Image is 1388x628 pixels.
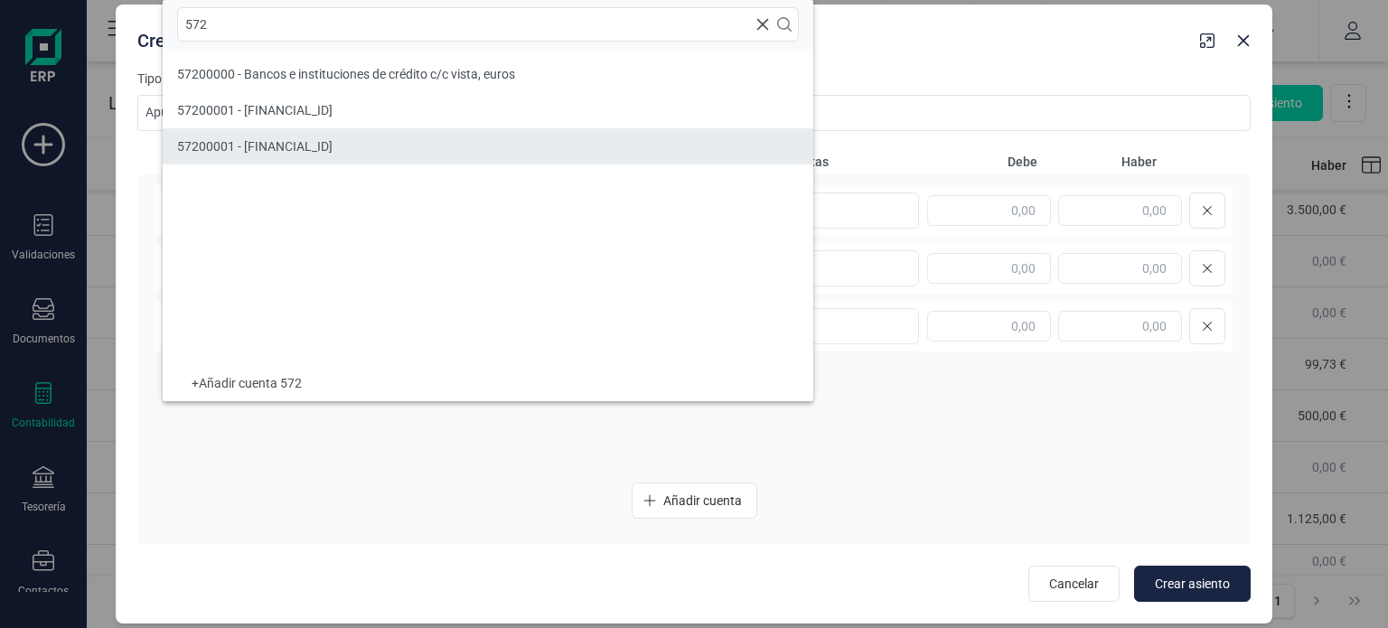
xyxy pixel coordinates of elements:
input: Buscar cuenta contable [177,7,799,42]
span: Debe [925,153,1037,171]
span: Apunte [138,96,391,130]
svg: Clear [755,17,770,32]
input: 0,00 [1058,253,1182,284]
span: 57200001 - [FINANCIAL_ID] [177,139,333,154]
li: 57200000 - Bancos e instituciones de crédito c/c vista, euros [163,56,813,92]
label: Notas [643,70,1251,88]
span: Añadir cuenta [663,492,742,510]
input: 0,00 [927,253,1051,284]
input: 0,00 [927,311,1051,342]
button: Close [1229,26,1258,55]
span: 57200001 - [FINANCIAL_ID] [177,103,333,117]
button: Crear asiento [1134,566,1251,602]
div: Crear asiento [130,21,1193,53]
input: 0,00 [1058,311,1182,342]
label: Tipo de asiento [137,70,427,88]
li: 57200001 - ES3001823098670201619308 [163,128,813,164]
button: Cancelar [1028,566,1120,602]
span: 57200000 - Bancos e instituciones de crédito c/c vista, euros [177,67,515,81]
li: 57200001 - ES3001823098670201619308 [163,92,813,128]
input: 0,00 [1058,195,1182,226]
button: Añadir cuenta [632,483,757,519]
input: 0,00 [927,195,1051,226]
span: Cancelar [1049,575,1099,593]
span: Etiquetas [774,153,918,171]
span: Crear asiento [1155,575,1230,593]
div: + Añadir cuenta 572 [177,380,799,387]
span: Haber [1045,153,1157,171]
